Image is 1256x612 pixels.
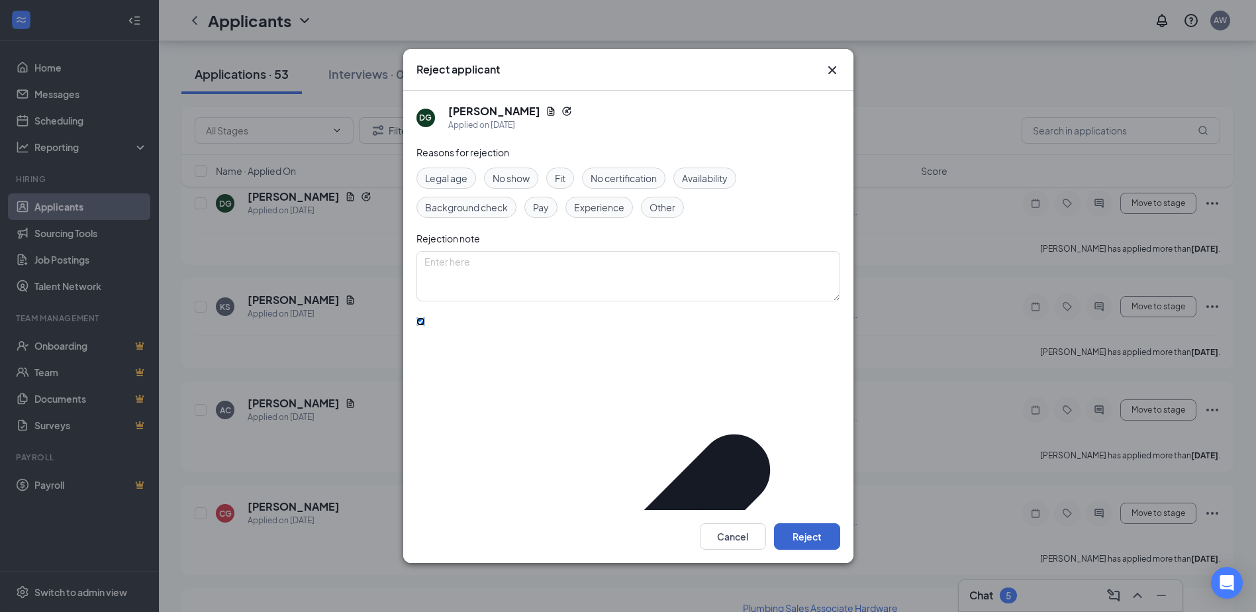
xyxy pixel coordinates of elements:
[650,200,675,215] span: Other
[824,62,840,78] button: Close
[555,171,565,185] span: Fit
[416,62,500,77] h3: Reject applicant
[774,523,840,550] button: Reject
[416,146,509,158] span: Reasons for rejection
[533,200,549,215] span: Pay
[574,200,624,215] span: Experience
[419,112,432,123] div: DG
[1211,567,1243,599] div: Open Intercom Messenger
[448,119,572,132] div: Applied on [DATE]
[425,200,508,215] span: Background check
[591,171,657,185] span: No certification
[700,523,766,550] button: Cancel
[448,104,540,119] h5: [PERSON_NAME]
[561,106,572,117] svg: Reapply
[425,171,467,185] span: Legal age
[824,62,840,78] svg: Cross
[546,106,556,117] svg: Document
[416,232,480,244] span: Rejection note
[682,171,728,185] span: Availability
[493,171,530,185] span: No show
